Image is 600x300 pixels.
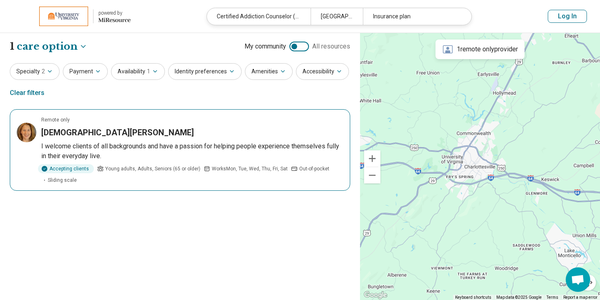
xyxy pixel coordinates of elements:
button: Payment [63,63,108,80]
span: Young adults, Adults, Seniors (65 or older) [105,165,200,172]
button: Care options [17,40,87,53]
a: Open chat [566,267,590,292]
span: Sliding scale [48,176,77,184]
span: All resources [312,42,350,51]
div: Certified Addiction Counselor (CAC), Licensed Addiction Counselor (LAC) [207,8,311,25]
div: Clear filters [10,83,44,103]
img: University of Virginia [39,7,88,26]
button: Identity preferences [168,63,242,80]
a: Terms [547,295,558,300]
button: Log In [548,10,587,23]
span: Out-of-pocket [299,165,329,172]
h3: [DEMOGRAPHIC_DATA][PERSON_NAME] [41,127,194,138]
span: Map data ©2025 Google [496,295,542,300]
a: University of Virginiapowered by [13,7,131,26]
span: Works Mon, Tue, Wed, Thu, Fri, Sat [212,165,288,172]
button: Accessibility [296,63,349,80]
div: 1 remote only provider [436,40,524,59]
span: care option [17,40,78,53]
p: Remote only [41,116,70,124]
button: Zoom in [364,150,380,167]
div: Insurance plan [363,8,467,25]
h1: 1 [10,40,87,53]
span: 2 [42,67,45,76]
div: [GEOGRAPHIC_DATA], [GEOGRAPHIC_DATA] [311,8,362,25]
div: powered by [98,9,131,17]
p: I welcome clients of all backgrounds and have a passion for helping people experience themselves ... [41,141,343,161]
span: My community [244,42,286,51]
button: Specialty2 [10,63,60,80]
a: Report a map error [563,295,598,300]
button: Amenities [245,63,293,80]
button: Zoom out [364,167,380,183]
div: Accepting clients [38,164,94,173]
span: 1 [147,67,150,76]
button: Availability1 [111,63,165,80]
